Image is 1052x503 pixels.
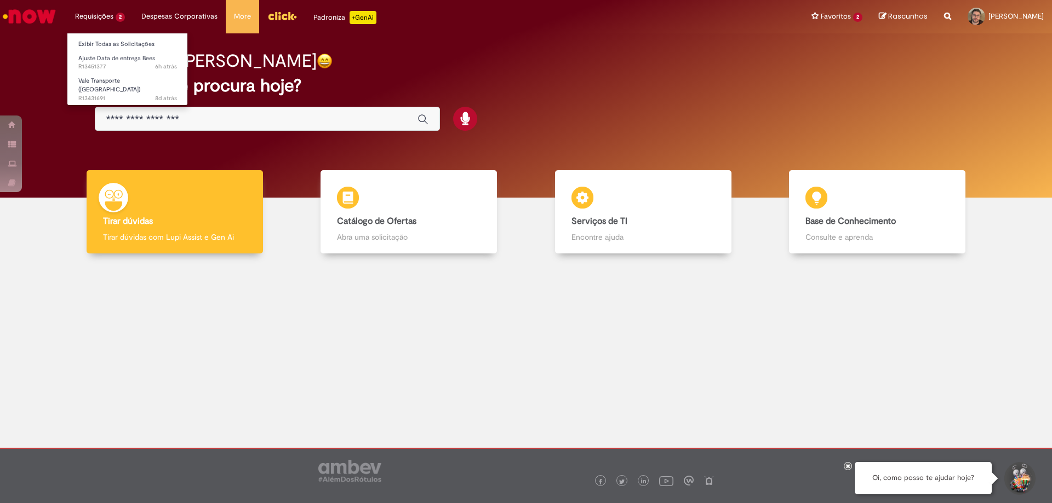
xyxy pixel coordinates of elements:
[350,11,376,24] p: +GenAi
[78,77,140,94] span: Vale Transporte ([GEOGRAPHIC_DATA])
[337,232,481,242] p: Abra uma solicitação
[67,33,188,106] ul: Requisições
[103,232,247,242] p: Tirar dúvidas com Lupi Assist e Gen Ai
[141,11,218,22] span: Despesas Corporativas
[103,216,153,227] b: Tirar dúvidas
[659,473,673,488] img: logo_footer_youtube.png
[526,170,761,254] a: Serviços de TI Encontre ajuda
[318,460,381,482] img: logo_footer_ambev_rotulo_gray.png
[988,11,1044,21] span: [PERSON_NAME]
[888,11,928,21] span: Rascunhos
[155,94,177,102] span: 8d atrás
[313,11,376,24] div: Padroniza
[571,216,627,227] b: Serviços de TI
[58,170,292,254] a: Tirar dúvidas Tirar dúvidas com Lupi Assist e Gen Ai
[292,170,527,254] a: Catálogo de Ofertas Abra uma solicitação
[67,53,188,73] a: Aberto R13451377 : Ajuste Data de entrega Bees
[805,216,896,227] b: Base de Conhecimento
[855,462,992,494] div: Oi, como posso te ajudar hoje?
[155,94,177,102] time: 20/08/2025 10:51:36
[95,51,317,71] h2: Boa tarde, [PERSON_NAME]
[116,13,125,22] span: 2
[761,170,995,254] a: Base de Conhecimento Consulte e aprenda
[805,232,949,242] p: Consulte e aprenda
[317,53,333,69] img: happy-face.png
[571,232,715,242] p: Encontre ajuda
[337,216,416,227] b: Catálogo de Ofertas
[78,54,155,62] span: Ajuste Data de entrega Bees
[67,75,188,99] a: Aberto R13431691 : Vale Transporte (VT)
[704,476,714,485] img: logo_footer_naosei.png
[155,62,177,71] span: 6h atrás
[1003,462,1036,495] button: Iniciar Conversa de Suporte
[853,13,862,22] span: 2
[78,62,177,71] span: R13451377
[267,8,297,24] img: click_logo_yellow_360x200.png
[598,479,603,484] img: logo_footer_facebook.png
[67,38,188,50] a: Exibir Todas as Solicitações
[641,478,647,485] img: logo_footer_linkedin.png
[879,11,928,22] a: Rascunhos
[234,11,251,22] span: More
[619,479,625,484] img: logo_footer_twitter.png
[78,94,177,103] span: R13431691
[1,5,58,27] img: ServiceNow
[684,476,694,485] img: logo_footer_workplace.png
[95,76,958,95] h2: O que você procura hoje?
[821,11,851,22] span: Favoritos
[155,62,177,71] time: 27/08/2025 10:14:43
[75,11,113,22] span: Requisições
